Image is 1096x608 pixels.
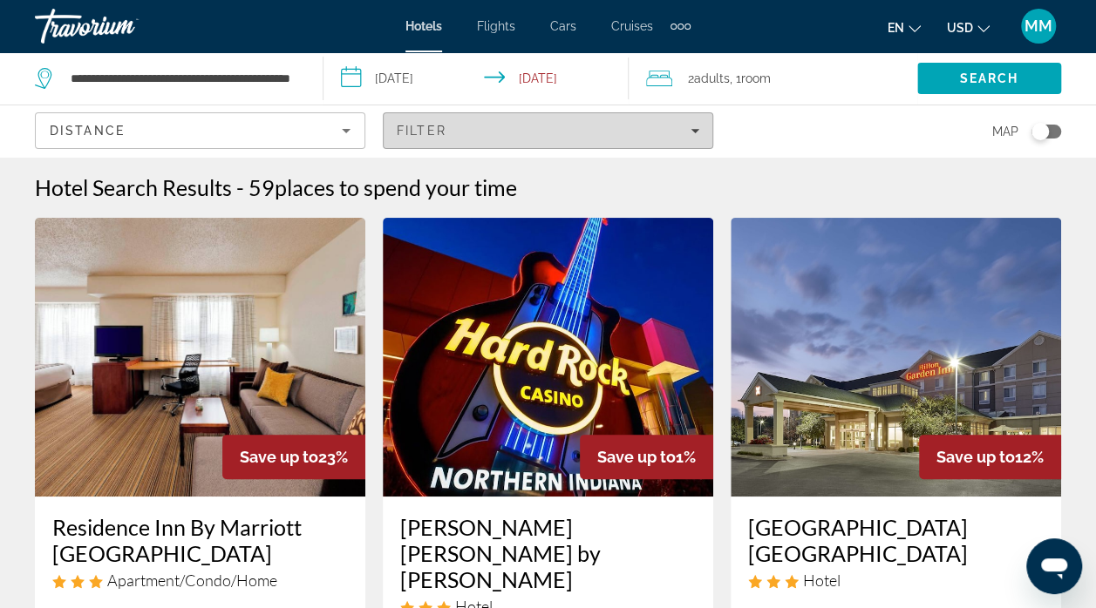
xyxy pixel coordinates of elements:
a: Hotels [405,19,442,33]
button: Select check in and out date [323,52,630,105]
a: Flights [477,19,515,33]
span: Save up to [240,448,318,466]
a: Cruises [611,19,653,33]
div: 23% [222,435,365,479]
span: Room [741,71,771,85]
button: Filters [383,112,713,149]
button: Change language [888,15,921,40]
img: Residence Inn By Marriott Merrillville [35,218,365,497]
a: [PERSON_NAME] [PERSON_NAME] by [PERSON_NAME] [400,514,696,592]
span: MM [1025,17,1052,35]
img: Hilton Garden Inn Merrillville [731,218,1061,497]
button: Search [917,63,1061,94]
img: Howard Johnson by Wyndham Merrillville [383,218,713,497]
a: Cars [550,19,576,33]
button: Toggle map [1018,124,1061,139]
div: 3 star Apartment [52,571,348,590]
span: USD [947,21,973,35]
h2: 59 [248,174,517,200]
span: - [236,174,244,200]
span: Search [960,71,1019,85]
span: Save up to [597,448,676,466]
span: Save up to [936,448,1015,466]
h1: Hotel Search Results [35,174,232,200]
input: Search hotel destination [69,65,296,91]
span: , 1 [730,66,771,91]
span: Adults [694,71,730,85]
span: 2 [688,66,730,91]
iframe: Button to launch messaging window [1026,538,1082,594]
span: Distance [50,124,125,138]
div: 12% [919,435,1061,479]
a: Travorium [35,3,209,49]
mat-select: Sort by [50,120,351,141]
span: Filter [397,124,446,138]
span: en [888,21,904,35]
button: User Menu [1016,8,1061,44]
button: Change currency [947,15,990,40]
span: Apartment/Condo/Home [107,571,277,590]
a: Residence Inn By Marriott [GEOGRAPHIC_DATA] [52,514,348,566]
span: places to spend your time [275,174,517,200]
div: 1% [580,435,713,479]
a: [GEOGRAPHIC_DATA] [GEOGRAPHIC_DATA] [748,514,1044,566]
button: Travelers: 2 adults, 0 children [629,52,917,105]
button: Extra navigation items [671,12,691,40]
span: Map [992,119,1018,144]
span: Hotel [803,571,841,590]
div: 3 star Hotel [748,571,1044,590]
